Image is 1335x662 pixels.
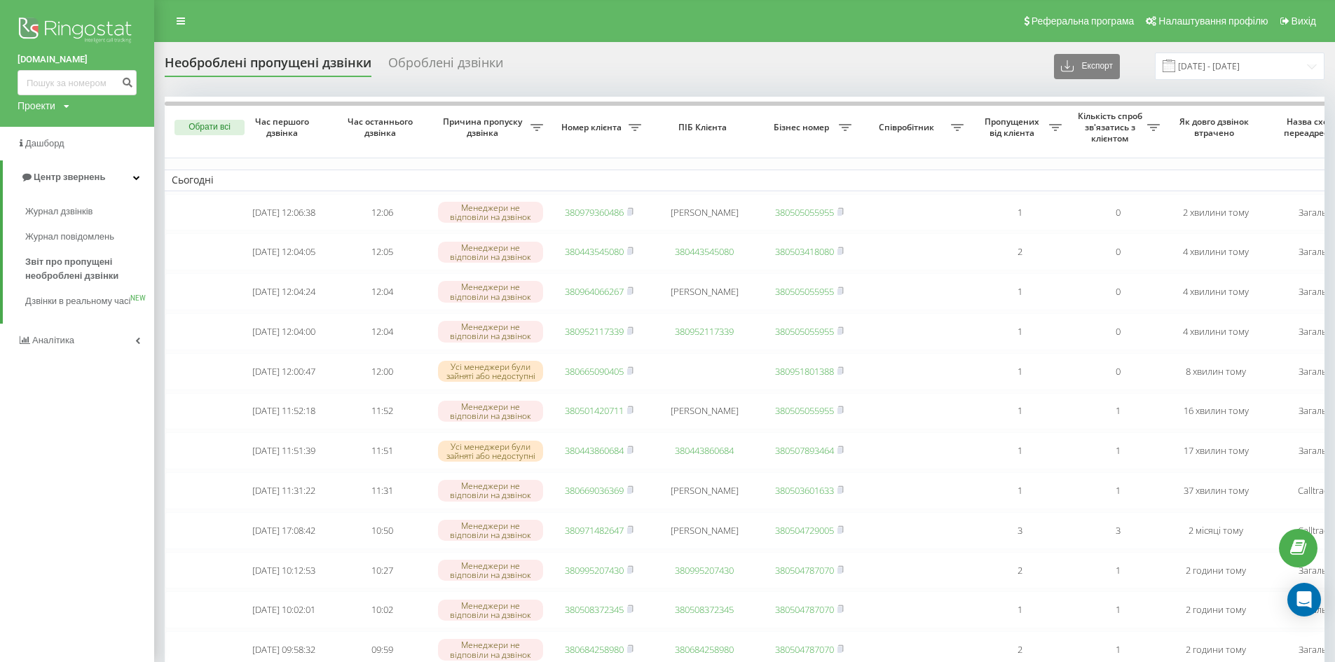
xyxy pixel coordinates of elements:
a: 380665090405 [565,365,624,378]
div: Open Intercom Messenger [1287,583,1321,616]
a: Журнал дзвінків [25,199,154,224]
td: 11:31 [333,472,431,509]
div: Менеджери не відповіли на дзвінок [438,560,543,581]
td: 1 [971,393,1069,430]
a: 380951801388 [775,365,834,378]
div: Менеджери не відповіли на дзвінок [438,520,543,541]
span: ПІБ Клієнта [660,122,748,133]
span: Бізнес номер [767,122,839,133]
td: 16 хвилин тому [1167,393,1265,430]
td: 1 [971,313,1069,350]
a: 380684258980 [675,643,734,656]
a: 380443860684 [565,444,624,457]
a: 380952117339 [565,325,624,338]
td: 2 хвилини тому [1167,194,1265,231]
td: 1 [1069,552,1167,589]
td: 2 години тому [1167,591,1265,628]
span: Номер клієнта [557,122,629,133]
span: Центр звернень [34,172,105,182]
a: 380669036369 [565,484,624,497]
span: Кількість спроб зв'язатись з клієнтом [1076,111,1147,144]
span: Аналiтика [32,335,74,345]
td: 1 [1069,393,1167,430]
a: 380504787070 [775,643,834,656]
div: Усі менеджери були зайняті або недоступні [438,361,543,382]
td: 3 [1069,512,1167,549]
a: 380684258980 [565,643,624,656]
td: [DATE] 12:04:05 [235,233,333,270]
td: 1 [971,273,1069,310]
td: 4 хвилини тому [1167,273,1265,310]
div: Менеджери не відповіли на дзвінок [438,202,543,223]
div: Оброблені дзвінки [388,55,503,77]
td: [DATE] 12:06:38 [235,194,333,231]
a: 380443860684 [675,444,734,457]
a: 380995207430 [565,564,624,577]
td: 0 [1069,273,1167,310]
div: Менеджери не відповіли на дзвінок [438,281,543,302]
a: 380505055955 [775,325,834,338]
td: 2 [971,552,1069,589]
td: 11:52 [333,393,431,430]
a: Центр звернень [3,160,154,194]
a: 380952117339 [675,325,734,338]
td: 12:06 [333,194,431,231]
button: Обрати всі [174,120,245,135]
td: 4 хвилини тому [1167,233,1265,270]
a: 380504729005 [775,524,834,537]
a: 380504787070 [775,603,834,616]
a: 380971482647 [565,524,624,537]
td: [DATE] 11:31:22 [235,472,333,509]
span: Вихід [1292,15,1316,27]
a: 380443545080 [675,245,734,258]
td: 17 хвилин тому [1167,432,1265,469]
div: Менеджери не відповіли на дзвінок [438,600,543,621]
a: Звіт про пропущені необроблені дзвінки [25,249,154,289]
td: 1 [971,591,1069,628]
a: 380508372345 [565,603,624,616]
td: 0 [1069,233,1167,270]
span: Журнал повідомлень [25,230,114,244]
a: 380995207430 [675,564,734,577]
div: Менеджери не відповіли на дзвінок [438,321,543,342]
a: 380505055955 [775,404,834,417]
td: 0 [1069,194,1167,231]
td: [DATE] 11:52:18 [235,393,333,430]
span: Звіт про пропущені необроблені дзвінки [25,255,147,283]
td: 0 [1069,353,1167,390]
a: 380507893464 [775,444,834,457]
td: 12:00 [333,353,431,390]
td: [PERSON_NAME] [648,512,760,549]
input: Пошук за номером [18,70,137,95]
a: 380505055955 [775,285,834,298]
a: 380964066267 [565,285,624,298]
span: Час першого дзвінка [246,116,322,138]
a: 380979360486 [565,206,624,219]
span: Налаштування профілю [1158,15,1268,27]
td: 12:04 [333,313,431,350]
td: 1 [971,353,1069,390]
button: Експорт [1054,54,1120,79]
td: 37 хвилин тому [1167,472,1265,509]
td: [PERSON_NAME] [648,273,760,310]
div: Необроблені пропущені дзвінки [165,55,371,77]
td: 12:04 [333,273,431,310]
td: [DATE] 11:51:39 [235,432,333,469]
span: Журнал дзвінків [25,205,93,219]
span: Як довго дзвінок втрачено [1178,116,1254,138]
td: [DATE] 12:04:24 [235,273,333,310]
td: 10:50 [333,512,431,549]
td: 1 [971,432,1069,469]
td: [DATE] 12:00:47 [235,353,333,390]
div: Менеджери не відповіли на дзвінок [438,401,543,422]
td: 8 хвилин тому [1167,353,1265,390]
td: 3 [971,512,1069,549]
span: Причина пропуску дзвінка [438,116,530,138]
a: 380503418080 [775,245,834,258]
td: 10:27 [333,552,431,589]
td: [PERSON_NAME] [648,393,760,430]
td: 1 [971,194,1069,231]
a: [DOMAIN_NAME] [18,53,137,67]
a: 380505055955 [775,206,834,219]
a: 380503601633 [775,484,834,497]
